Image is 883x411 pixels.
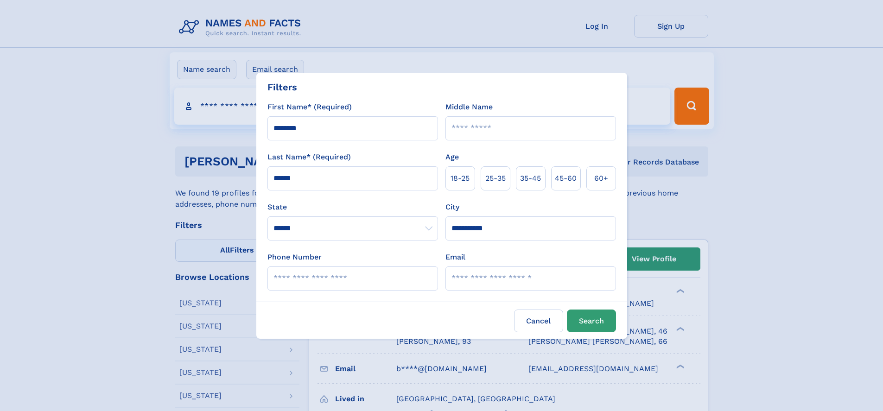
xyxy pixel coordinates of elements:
[451,173,470,184] span: 18‑25
[555,173,577,184] span: 45‑60
[445,202,459,213] label: City
[267,252,322,263] label: Phone Number
[267,101,352,113] label: First Name* (Required)
[567,310,616,332] button: Search
[267,152,351,163] label: Last Name* (Required)
[594,173,608,184] span: 60+
[267,80,297,94] div: Filters
[520,173,541,184] span: 35‑45
[267,202,438,213] label: State
[514,310,563,332] label: Cancel
[445,252,465,263] label: Email
[485,173,506,184] span: 25‑35
[445,152,459,163] label: Age
[445,101,493,113] label: Middle Name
